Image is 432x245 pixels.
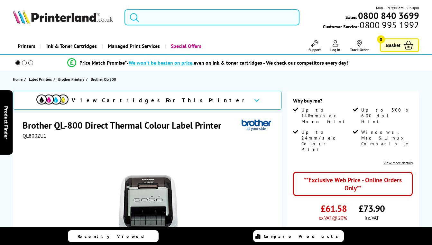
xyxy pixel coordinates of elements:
span: Brother Printers [58,76,84,83]
span: Up to 300 x 600 dpi Print [361,107,411,124]
span: Up to 148mm/sec Mono Print [301,107,352,124]
span: Compare Products [264,233,342,239]
a: Home [13,76,24,83]
span: 0 [377,35,385,43]
a: Compare Products [253,230,344,242]
span: Product Finder [3,106,10,139]
span: View Cartridges For This Printer [72,97,249,104]
a: 0800 840 3699 [357,13,419,19]
a: Managed Print Services [102,38,165,54]
a: Track Order [350,40,369,52]
span: 0800 995 1992 [359,22,419,28]
span: Label Printers [29,76,52,83]
a: Brother Printers [58,76,86,83]
span: Up to 24mm/sec Colour Print [301,129,352,152]
img: Printerland Logo [13,10,113,24]
span: Log In [330,47,340,52]
div: Why buy me? [293,97,413,107]
span: Home [13,76,23,83]
a: Ink & Toner Cartridges [40,38,102,54]
span: Basket [386,41,400,50]
span: Price Match Promise* [79,59,127,66]
span: Support [308,47,321,52]
a: Special Offers [165,38,206,54]
h1: Brother QL-800 Direct Thermal Colour Label Printer [23,119,228,131]
a: Brother QL-800 [91,76,118,83]
img: cmyk-icon.svg [36,95,69,104]
b: 0800 840 3699 [358,10,419,22]
span: We won’t be beaten on price, [129,59,194,66]
span: £61.58 [321,203,347,214]
span: Ink & Toner Cartridges [46,38,97,54]
a: Printerland Logo [13,10,116,25]
a: Recently Viewed [68,230,159,242]
span: Mon - Fri 9:00am - 5:30pm [376,5,419,11]
span: Sales: [345,14,357,20]
img: Brother [242,119,271,131]
span: Recently Viewed [78,233,151,239]
span: Windows, Mac & Linux Compatible [361,129,411,147]
a: Label Printers [29,76,53,83]
a: Log In [330,40,340,52]
span: QL800ZU1 [23,132,46,139]
a: Printers [13,38,40,54]
div: **Exclusive Web Price - Online Orders Only** [293,172,413,196]
span: £73.90 [359,203,385,214]
a: Basket 0 [380,38,419,52]
a: View more details [383,160,413,165]
span: Customer Service: [323,22,419,30]
a: Support [308,40,321,52]
span: ex VAT @ 20% [319,214,347,221]
span: Brother QL-800 [91,76,116,83]
div: - even on ink & toner cartridges - We check our competitors every day! [127,59,348,66]
span: inc VAT [365,214,379,221]
li: modal_Promise [3,57,412,68]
